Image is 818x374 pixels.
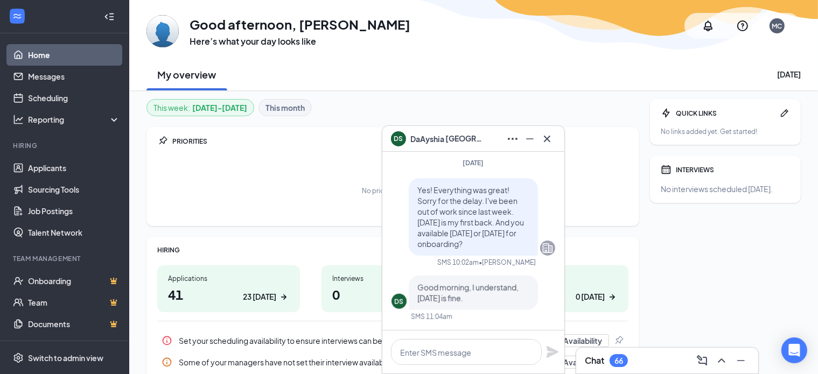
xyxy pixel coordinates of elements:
[541,132,554,145] svg: Cross
[192,102,247,114] b: [DATE] - [DATE]
[28,292,120,313] a: TeamCrown
[521,130,539,147] button: Minimize
[28,352,103,363] div: Switch to admin view
[504,130,521,147] button: Ellipses
[411,312,452,321] div: SMS 11:04am
[153,102,247,114] div: This week :
[696,354,709,367] svg: ComposeMessage
[661,164,672,175] svg: Calendar
[607,292,618,302] svg: ArrowRight
[13,114,24,125] svg: Analysis
[661,184,790,194] div: No interviews scheduled [DATE].
[190,15,410,33] h1: Good afternoon, [PERSON_NAME]
[28,114,121,125] div: Reporting
[28,44,120,66] a: Home
[13,254,118,263] div: Team Management
[13,352,24,363] svg: Settings
[157,330,628,351] div: Set your scheduling availability to ensure interviews can be set up
[28,200,120,222] a: Job Postings
[278,292,289,302] svg: ArrowRight
[736,19,749,32] svg: QuestionInfo
[735,354,747,367] svg: Minimize
[661,108,672,118] svg: Bolt
[179,335,534,346] div: Set your scheduling availability to ensure interviews can be set up
[158,68,216,81] h2: My overview
[28,313,120,335] a: DocumentsCrown
[28,222,120,243] a: Talent Network
[410,133,486,145] span: DaAyshia [GEOGRAPHIC_DATA]
[479,258,536,267] span: • [PERSON_NAME]
[243,291,276,302] div: 23 [DATE]
[661,127,790,136] div: No links added yet. Get started!
[28,66,120,87] a: Messages
[541,242,554,255] svg: Company
[781,337,807,363] div: Open Intercom Messenger
[28,335,120,356] a: SurveysCrown
[417,185,524,249] span: Yes! Everything was great! Sorry for the delay. I've been out of work since last week. [DATE] is ...
[463,159,484,167] span: [DATE]
[713,352,730,369] button: ChevronUp
[168,274,289,283] div: Applications
[732,352,750,369] button: Minimize
[539,130,556,147] button: Cross
[13,141,118,150] div: Hiring
[362,186,424,195] div: No priorities pinned.
[702,19,715,32] svg: Notifications
[157,265,300,312] a: Applications4123 [DATE]ArrowRight
[779,108,790,118] svg: Pen
[540,334,609,347] button: Add Availability
[694,352,711,369] button: ComposeMessage
[332,285,453,304] h1: 0
[321,265,464,312] a: Interviews00 [DATE]ArrowRight
[772,22,782,31] div: MC
[395,297,404,306] div: DS
[172,137,628,146] div: PRIORITIES
[28,179,120,200] a: Sourcing Tools
[190,36,410,47] h3: Here’s what your day looks like
[168,285,289,304] h1: 41
[523,132,536,145] svg: Minimize
[417,283,519,303] span: Good morning, I understand,[DATE] is fine.
[162,335,172,346] svg: Info
[676,109,775,118] div: QUICK LINKS
[162,357,172,368] svg: Info
[157,136,168,146] svg: Pin
[546,345,559,358] svg: Plane
[157,330,628,351] a: InfoSet your scheduling availability to ensure interviews can be set upAdd AvailabilityPin
[157,351,628,373] div: Some of your managers have not set their interview availability yet
[157,245,628,255] div: HIRING
[104,11,115,22] svg: Collapse
[28,270,120,292] a: OnboardingCrown
[146,15,179,47] img: Martishia Carmichael
[506,132,519,145] svg: Ellipses
[676,165,790,174] div: INTERVIEWS
[28,87,120,109] a: Scheduling
[179,357,536,368] div: Some of your managers have not set their interview availability yet
[332,274,453,283] div: Interviews
[28,157,120,179] a: Applicants
[715,354,728,367] svg: ChevronUp
[585,355,604,366] h3: Chat
[777,69,801,80] div: [DATE]
[613,335,624,346] svg: Pin
[12,11,23,22] svg: WorkstreamLogo
[157,351,628,373] a: InfoSome of your managers have not set their interview availability yetSet AvailabilityPin
[265,102,305,114] b: This month
[576,291,605,302] div: 0 [DATE]
[437,258,479,267] div: SMS 10:02am
[614,356,623,365] div: 66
